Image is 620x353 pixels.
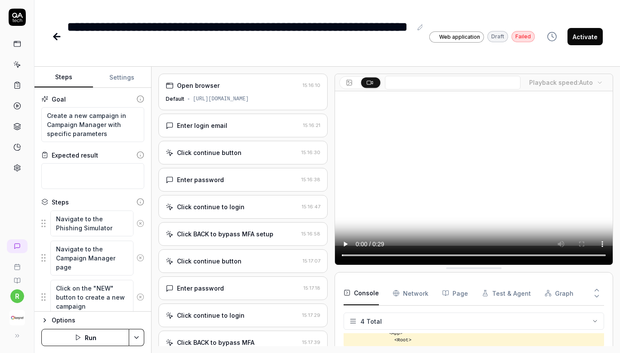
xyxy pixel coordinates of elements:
div: Suggestions [41,210,144,237]
button: Console [344,281,379,305]
div: Suggestions [41,240,144,276]
div: Open browser [177,81,220,90]
div: Click continue button [177,257,242,266]
div: Expected result [52,151,98,160]
a: Documentation [3,270,31,284]
button: r [10,289,24,303]
button: Remove step [133,249,147,266]
time: 15:16:38 [301,176,320,183]
div: Playback speed: [529,78,593,87]
span: Web application [439,33,480,41]
button: Activate [567,28,603,45]
time: 15:17:39 [302,339,320,345]
a: Web application [429,31,484,43]
button: Network [393,281,428,305]
div: Draft [487,31,508,42]
time: 15:16:58 [301,231,320,237]
a: Book a call with us [3,257,31,270]
div: [URL][DOMAIN_NAME] [193,95,249,103]
img: Keepnet Logo [9,310,25,325]
div: Click continue button [177,148,242,157]
div: Options [52,315,144,325]
time: 15:17:07 [303,258,320,264]
div: Default [166,95,184,103]
div: Enter login email [177,121,227,130]
div: Steps [52,198,69,207]
button: Run [41,329,129,346]
time: 15:17:18 [304,285,320,291]
button: View version history [542,28,562,45]
button: Settings [93,67,152,88]
div: Click BACK to bypass MFA [177,338,254,347]
div: Click BACK to bypass MFA setup [177,229,273,238]
button: Remove step [133,288,147,306]
time: 15:16:21 [303,122,320,128]
div: Click continue to login [177,311,245,320]
div: Faıled [512,31,535,42]
button: Options [41,315,144,325]
div: Enter password [177,175,224,184]
button: Keepnet Logo [3,303,31,327]
time: 15:17:29 [302,312,320,318]
div: Suggestions [41,279,144,315]
button: Page [442,281,468,305]
time: 15:16:10 [303,82,320,88]
div: Enter password [177,284,224,293]
div: Click continue to login [177,202,245,211]
button: Remove step [133,215,147,232]
button: Test & Agent [482,281,531,305]
div: Goal [52,95,66,104]
button: Graph [545,281,573,305]
a: New conversation [7,239,28,253]
time: 15:16:47 [302,204,320,210]
time: 15:16:30 [301,149,320,155]
button: Steps [34,67,93,88]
